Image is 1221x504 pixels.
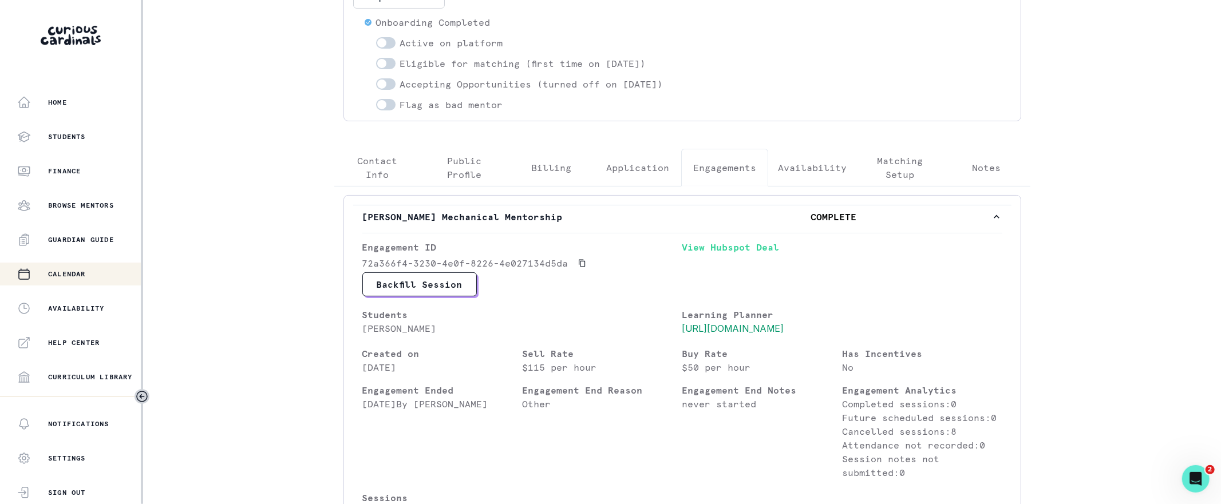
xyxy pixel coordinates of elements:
p: Home [48,98,67,107]
button: Copied to clipboard [573,254,591,272]
p: Notifications [48,419,109,428]
p: Students [48,132,86,141]
p: Notes [973,161,1001,174]
button: Backfill Session [362,272,477,296]
p: Onboarding Completed [376,15,491,29]
p: Contact Info [344,154,412,181]
p: [DATE] By [PERSON_NAME] [362,397,523,411]
p: Future scheduled sessions: 0 [842,411,1002,424]
p: Cancelled sessions: 8 [842,424,1002,438]
img: Curious Cardinals Logo [41,26,101,45]
p: [DATE] [362,360,523,374]
p: Sign Out [48,488,86,497]
p: Matching Setup [866,154,934,181]
p: Buy Rate [682,347,843,360]
p: Completed sessions: 0 [842,397,1002,411]
p: 72a366f4-3230-4e0f-8226-4e027134d5da [362,256,568,270]
p: Availability [778,161,847,174]
p: Session notes not submitted: 0 [842,452,1002,479]
p: Browse Mentors [48,201,114,210]
button: [PERSON_NAME] Mechanical MentorshipCOMPLETE [353,205,1011,228]
p: Students [362,308,682,322]
p: Help Center [48,338,100,347]
p: Settings [48,454,86,463]
p: Guardian Guide [48,235,114,244]
p: Flag as bad mentor [400,98,503,112]
p: Sell Rate [522,347,682,360]
p: Active on platform [400,36,503,50]
p: Has Incentives [842,347,1002,360]
p: $115 per hour [522,360,682,374]
p: Engagement Analytics [842,383,1002,397]
p: No [842,360,1002,374]
button: Toggle sidebar [135,389,149,404]
p: $50 per hour [682,360,843,374]
p: Engagement Ended [362,383,523,397]
p: [PERSON_NAME] [362,322,682,335]
p: COMPLETE [677,210,991,224]
p: Calendar [48,269,86,279]
p: Eligible for matching (first time on [DATE]) [400,57,646,70]
p: Created on [362,347,523,360]
p: Public Profile [430,154,498,181]
span: 2 [1206,465,1215,474]
p: Other [522,397,682,411]
p: Engagement End Notes [682,383,843,397]
p: Engagements [693,161,756,174]
p: Learning Planner [682,308,1002,322]
p: Attendance not recorded: 0 [842,438,1002,452]
p: [PERSON_NAME] Mechanical Mentorship [362,210,677,224]
p: Engagement ID [362,240,682,254]
p: Availability [48,304,104,313]
a: View Hubspot Deal [682,240,1002,272]
p: Finance [48,166,81,176]
p: Billing [531,161,571,174]
p: Engagement End Reason [522,383,682,397]
p: Curriculum Library [48,372,133,382]
a: [URL][DOMAIN_NAME] [682,323,784,334]
p: never started [682,397,843,411]
iframe: Intercom live chat [1182,465,1210,493]
p: Accepting Opportunities (turned off on [DATE]) [400,77,663,91]
p: Application [607,161,670,174]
